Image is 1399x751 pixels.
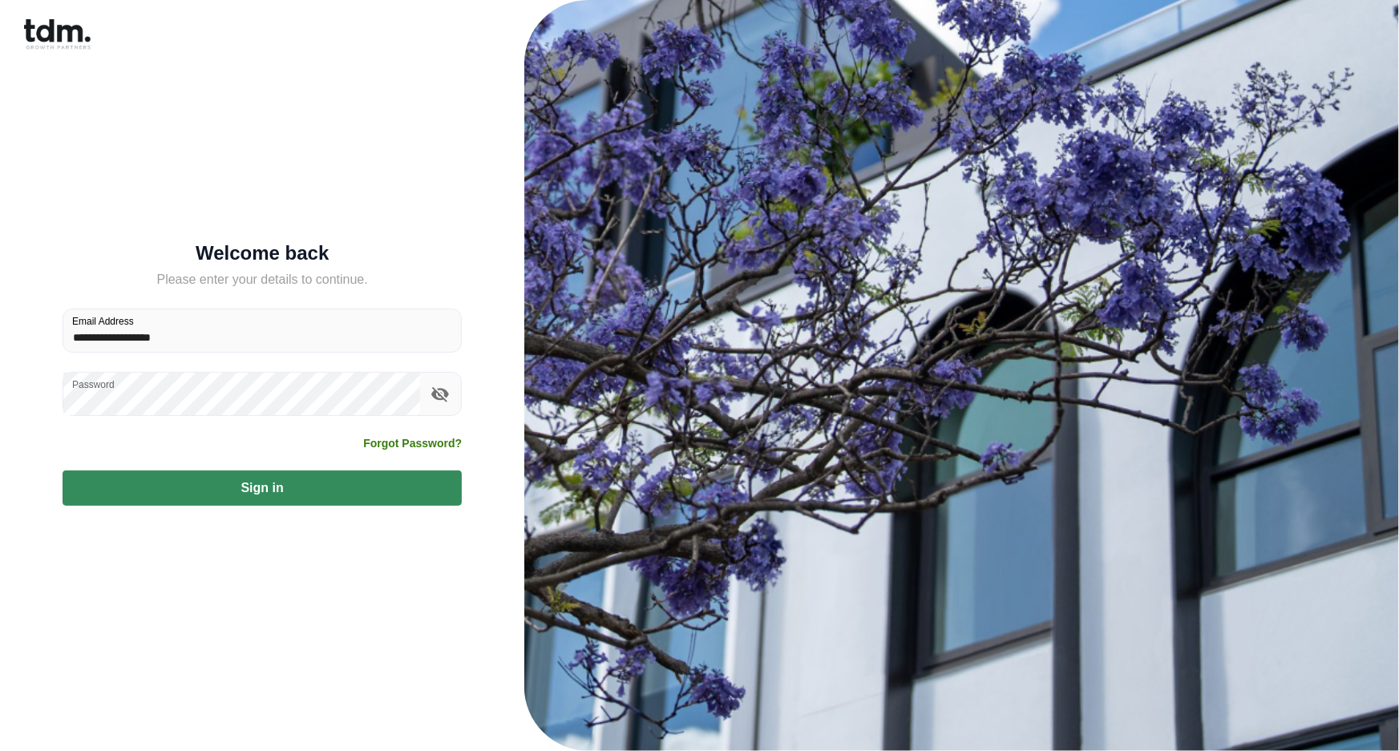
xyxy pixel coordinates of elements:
button: Sign in [63,470,462,506]
h5: Welcome back [63,245,462,261]
h5: Please enter your details to continue. [63,270,462,289]
button: toggle password visibility [427,381,454,408]
label: Email Address [72,314,134,328]
a: Forgot Password? [363,435,462,451]
label: Password [72,378,115,391]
